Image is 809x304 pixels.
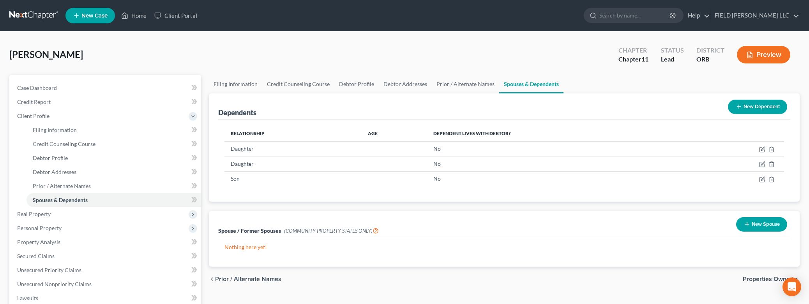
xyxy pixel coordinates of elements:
[11,235,201,249] a: Property Analysis
[11,263,201,277] a: Unsecured Priority Claims
[599,8,671,23] input: Search by name...
[209,75,262,93] a: Filing Information
[26,151,201,165] a: Debtor Profile
[17,281,92,287] span: Unsecured Nonpriority Claims
[26,123,201,137] a: Filing Information
[150,9,201,23] a: Client Portal
[262,75,334,93] a: Credit Counseling Course
[783,278,801,296] div: Open Intercom Messenger
[684,9,710,23] a: Help
[427,126,692,141] th: Dependent lives with debtor?
[661,46,684,55] div: Status
[26,193,201,207] a: Spouses & Dependents
[736,217,787,232] button: New Spouse
[379,75,432,93] a: Debtor Addresses
[17,267,81,273] span: Unsecured Priority Claims
[33,169,76,175] span: Debtor Addresses
[224,156,362,171] td: Daughter
[17,112,49,119] span: Client Profile
[284,228,379,234] span: (COMMUNITY PROPERTY STATES ONLY)
[618,46,648,55] div: Chapter
[33,183,91,189] span: Prior / Alternate Names
[334,75,379,93] a: Debtor Profile
[499,75,563,93] a: Spouses & Dependents
[17,239,60,245] span: Property Analysis
[711,9,799,23] a: FIELD [PERSON_NAME] LLC
[26,179,201,193] a: Prior / Alternate Names
[26,137,201,151] a: Credit Counseling Course
[661,55,684,64] div: Lead
[17,253,55,259] span: Secured Claims
[11,277,201,291] a: Unsecured Nonpriority Claims
[17,98,51,105] span: Credit Report
[432,75,499,93] a: Prior / Alternate Names
[117,9,150,23] a: Home
[33,141,95,147] span: Credit Counseling Course
[427,141,692,156] td: No
[17,225,62,231] span: Personal Property
[17,84,57,91] span: Case Dashboard
[33,197,88,203] span: Spouses & Dependents
[224,141,362,156] td: Daughter
[11,95,201,109] a: Credit Report
[81,13,108,19] span: New Case
[641,55,648,63] span: 11
[11,249,201,263] a: Secured Claims
[696,55,724,64] div: ORB
[743,276,793,282] span: Properties Owned
[33,155,68,161] span: Debtor Profile
[737,46,790,63] button: Preview
[215,276,281,282] span: Prior / Alternate Names
[9,49,83,60] span: [PERSON_NAME]
[218,108,256,117] div: Dependents
[743,276,800,282] button: Properties Owned chevron_right
[793,276,800,282] i: chevron_right
[362,126,427,141] th: Age
[11,81,201,95] a: Case Dashboard
[26,165,201,179] a: Debtor Addresses
[33,127,77,133] span: Filing Information
[618,55,648,64] div: Chapter
[17,295,38,301] span: Lawsuits
[696,46,724,55] div: District
[209,276,281,282] button: chevron_left Prior / Alternate Names
[224,126,362,141] th: Relationship
[209,276,215,282] i: chevron_left
[224,171,362,186] td: Son
[17,211,51,217] span: Real Property
[427,156,692,171] td: No
[218,227,281,234] span: Spouse / Former Spouses
[224,243,784,251] p: Nothing here yet!
[427,171,692,186] td: No
[728,100,787,114] button: New Dependent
